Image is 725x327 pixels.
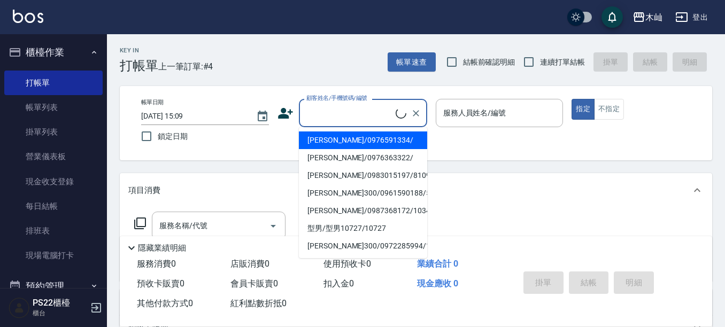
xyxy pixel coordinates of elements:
a: 現場電腦打卡 [4,243,103,268]
button: 不指定 [594,99,624,120]
span: 紅利點數折抵 0 [230,298,287,308]
div: 木屾 [645,11,662,24]
span: 上一筆訂單:#4 [158,60,213,73]
span: 使用預收卡 0 [323,259,371,269]
span: 其他付款方式 0 [137,298,193,308]
a: 掛單列表 [4,120,103,144]
span: 結帳前確認明細 [463,57,515,68]
button: 預約管理 [4,272,103,300]
button: Choose date, selected date is 2025-09-13 [250,104,275,129]
h5: PS22櫃檯 [33,298,87,308]
span: 業績合計 0 [417,259,458,269]
a: 排班表 [4,219,103,243]
li: [PERSON_NAME]/0929302902/ [299,255,427,272]
li: 型男/型男10727/10727 [299,220,427,237]
li: [PERSON_NAME]/0983015197/810901 [299,167,427,184]
button: Open [265,217,282,235]
li: [PERSON_NAME]300/0961590188/5179 [299,184,427,202]
span: 店販消費 0 [230,259,269,269]
li: [PERSON_NAME]/0976363322/ [299,149,427,167]
a: 營業儀表板 [4,144,103,169]
span: 會員卡販賣 0 [230,278,278,289]
li: [PERSON_NAME]/0976591334/ [299,131,427,149]
span: 服務消費 0 [137,259,176,269]
a: 每日結帳 [4,194,103,219]
img: Person [9,297,30,318]
button: 登出 [671,7,712,27]
span: 連續打單結帳 [540,57,585,68]
span: 預收卡販賣 0 [137,278,184,289]
span: 現金應收 0 [417,278,458,289]
button: 櫃檯作業 [4,38,103,66]
h3: 打帳單 [120,58,158,73]
li: [PERSON_NAME]300/0972285994/1507 [299,237,427,255]
span: 扣入金 0 [323,278,354,289]
a: 現金收支登錄 [4,169,103,194]
button: 木屾 [628,6,667,28]
span: 鎖定日期 [158,131,188,142]
label: 帳單日期 [141,98,164,106]
a: 打帳單 [4,71,103,95]
button: save [601,6,623,28]
p: 櫃台 [33,308,87,318]
button: 帳單速查 [388,52,436,72]
button: 指定 [572,99,595,120]
label: 顧客姓名/手機號碼/編號 [306,94,367,102]
h2: Key In [120,47,158,54]
a: 帳單列表 [4,95,103,120]
p: 項目消費 [128,185,160,196]
img: Logo [13,10,43,23]
p: 隱藏業績明細 [138,243,186,254]
div: 項目消費 [120,173,712,207]
button: Clear [408,106,423,121]
input: YYYY/MM/DD hh:mm [141,107,245,125]
li: [PERSON_NAME]/0987368172/10340 [299,202,427,220]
